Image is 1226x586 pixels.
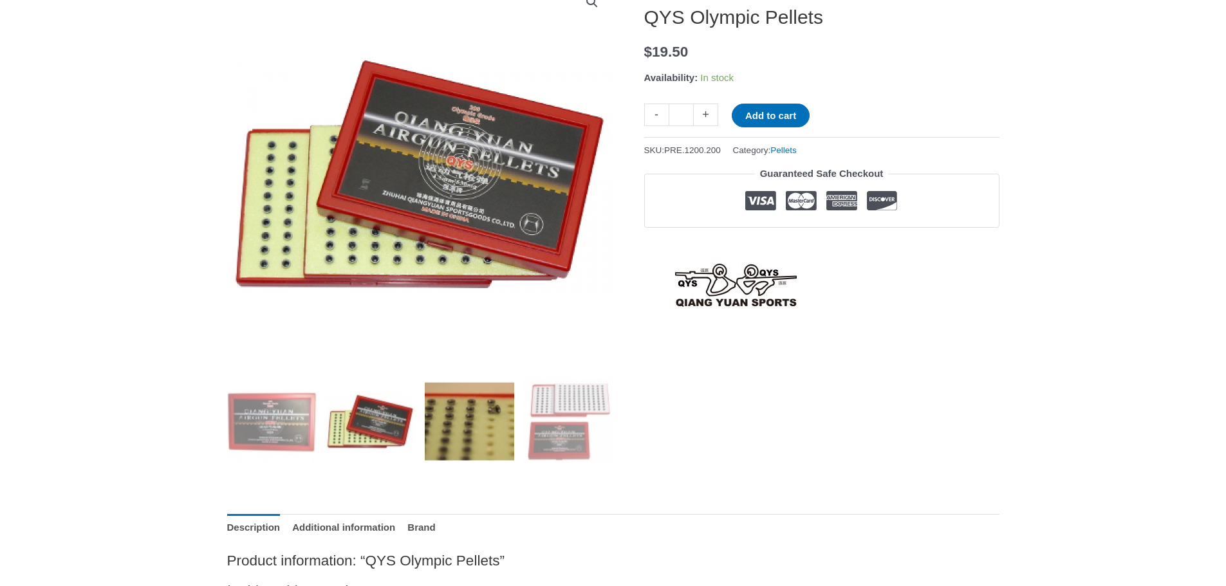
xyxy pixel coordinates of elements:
[644,44,653,60] span: $
[644,142,721,158] span: SKU:
[227,514,281,542] a: Description
[227,551,999,570] h2: Product information: “QYS Olympic Pellets”
[425,376,514,466] img: QYS Olympic Pellets - Image 3
[700,72,734,83] span: In stock
[407,514,435,542] a: Brand
[755,165,889,183] legend: Guaranteed Safe Checkout
[644,72,698,83] span: Availability:
[664,145,721,155] span: PRE.1200.200
[644,104,669,126] a: -
[644,6,999,29] h1: QYS Olympic Pellets
[644,44,689,60] bdi: 19.50
[733,142,797,158] span: Category:
[644,262,830,309] a: QYS
[524,376,613,466] img: QYS Olympic Pellets - Image 4
[227,376,317,466] img: QYS Olympic Pellets
[770,145,797,155] a: Pellets
[669,104,694,126] input: Product quantity
[694,104,718,126] a: +
[292,514,395,542] a: Additional information
[644,237,999,253] iframe: Customer reviews powered by Trustpilot
[326,376,415,466] img: QYS Olympic Pellets - Image 2
[732,104,810,127] button: Add to cart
